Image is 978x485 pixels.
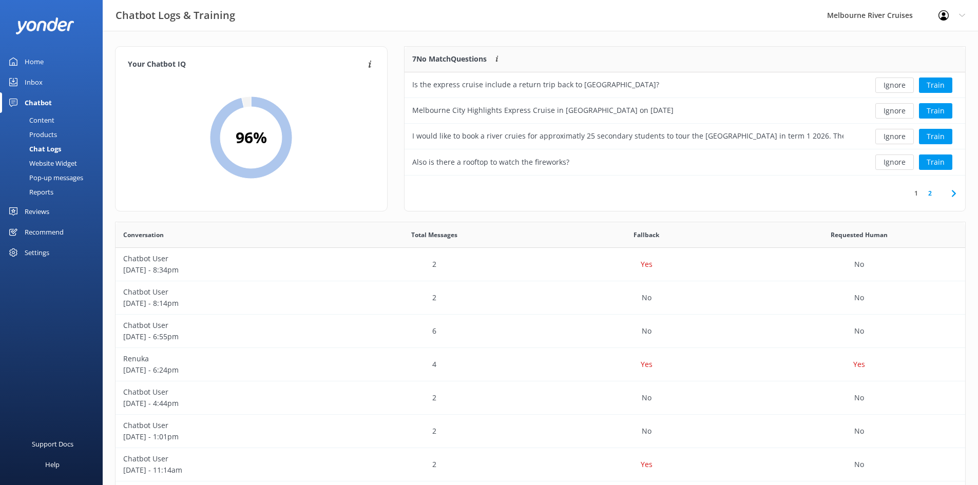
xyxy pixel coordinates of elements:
[641,459,653,470] p: Yes
[432,392,436,403] p: 2
[411,230,457,240] span: Total Messages
[432,292,436,303] p: 2
[128,59,365,70] h4: Your Chatbot IQ
[6,156,77,170] div: Website Widget
[123,453,320,464] p: Chatbot User
[25,242,49,263] div: Settings
[641,259,653,270] p: Yes
[854,292,864,303] p: No
[923,188,937,198] a: 2
[116,381,965,415] div: row
[919,103,952,119] button: Train
[25,51,44,72] div: Home
[642,425,651,437] p: No
[432,425,436,437] p: 2
[123,253,320,264] p: Chatbot User
[854,459,864,470] p: No
[854,325,864,337] p: No
[634,230,659,240] span: Fallback
[123,431,320,442] p: [DATE] - 1:01pm
[412,53,487,65] p: 7 No Match Questions
[642,325,651,337] p: No
[116,415,965,448] div: row
[642,392,651,403] p: No
[45,454,60,475] div: Help
[32,434,73,454] div: Support Docs
[6,185,103,199] a: Reports
[116,281,965,315] div: row
[25,201,49,222] div: Reviews
[6,156,103,170] a: Website Widget
[123,298,320,309] p: [DATE] - 8:14pm
[123,331,320,342] p: [DATE] - 6:55pm
[412,157,569,168] div: Also is there a rooftop to watch the fireworks?
[831,230,888,240] span: Requested Human
[854,425,864,437] p: No
[432,459,436,470] p: 2
[123,264,320,276] p: [DATE] - 8:34pm
[641,359,653,370] p: Yes
[123,386,320,398] p: Chatbot User
[432,359,436,370] p: 4
[853,359,865,370] p: Yes
[236,125,267,150] h2: 96 %
[6,127,57,142] div: Products
[6,142,103,156] a: Chat Logs
[875,77,914,93] button: Ignore
[116,7,235,24] h3: Chatbot Logs & Training
[123,398,320,409] p: [DATE] - 4:44pm
[6,185,53,199] div: Reports
[6,113,54,127] div: Content
[123,364,320,376] p: [DATE] - 6:24pm
[919,77,952,93] button: Train
[405,149,965,175] div: row
[642,292,651,303] p: No
[405,72,965,175] div: grid
[123,286,320,298] p: Chatbot User
[6,113,103,127] a: Content
[412,105,674,116] div: Melbourne City Highlights Express Cruise in [GEOGRAPHIC_DATA] on [DATE]
[919,154,952,170] button: Train
[405,124,965,149] div: row
[405,72,965,98] div: row
[6,170,103,185] a: Pop-up messages
[412,130,843,142] div: I would like to book a river cruies for approximatly 25 secondary students to tour the [GEOGRAPHI...
[25,222,64,242] div: Recommend
[15,17,74,34] img: yonder-white-logo.png
[25,72,43,92] div: Inbox
[919,129,952,144] button: Train
[909,188,923,198] a: 1
[116,348,965,381] div: row
[405,98,965,124] div: row
[875,129,914,144] button: Ignore
[432,325,436,337] p: 6
[875,154,914,170] button: Ignore
[123,420,320,431] p: Chatbot User
[854,259,864,270] p: No
[116,448,965,481] div: row
[412,79,659,90] div: Is the express cruise include a return trip back to [GEOGRAPHIC_DATA]?
[123,353,320,364] p: Renuka
[116,248,965,281] div: row
[25,92,52,113] div: Chatbot
[875,103,914,119] button: Ignore
[123,464,320,476] p: [DATE] - 11:14am
[432,259,436,270] p: 2
[123,320,320,331] p: Chatbot User
[854,392,864,403] p: No
[6,127,103,142] a: Products
[6,142,61,156] div: Chat Logs
[6,170,83,185] div: Pop-up messages
[123,230,164,240] span: Conversation
[116,315,965,348] div: row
